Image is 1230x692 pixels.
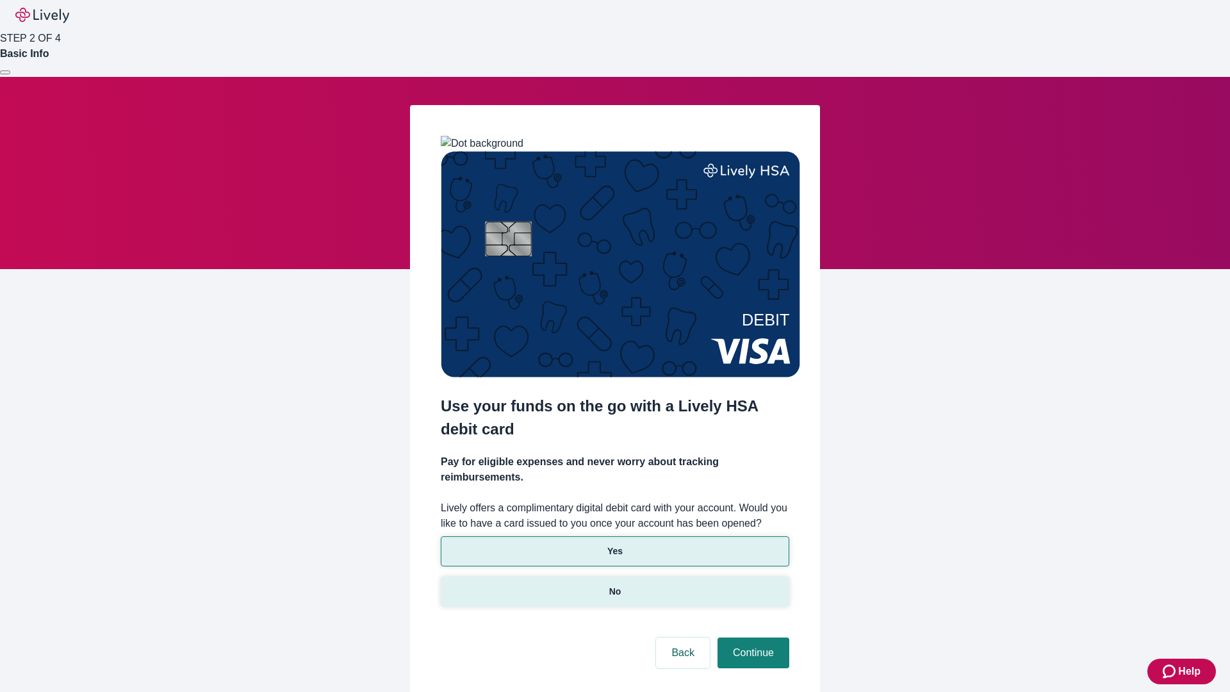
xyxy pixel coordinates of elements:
[441,536,789,566] button: Yes
[1178,664,1201,679] span: Help
[441,577,789,607] button: No
[441,136,523,151] img: Dot background
[441,454,789,485] h4: Pay for eligible expenses and never worry about tracking reimbursements.
[607,545,623,558] p: Yes
[441,395,789,441] h2: Use your funds on the go with a Lively HSA debit card
[441,151,800,377] img: Debit card
[609,585,621,598] p: No
[1163,664,1178,679] svg: Zendesk support icon
[717,638,789,668] button: Continue
[441,500,789,531] label: Lively offers a complimentary digital debit card with your account. Would you like to have a card...
[1147,659,1216,684] button: Zendesk support iconHelp
[656,638,710,668] button: Back
[15,8,69,23] img: Lively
